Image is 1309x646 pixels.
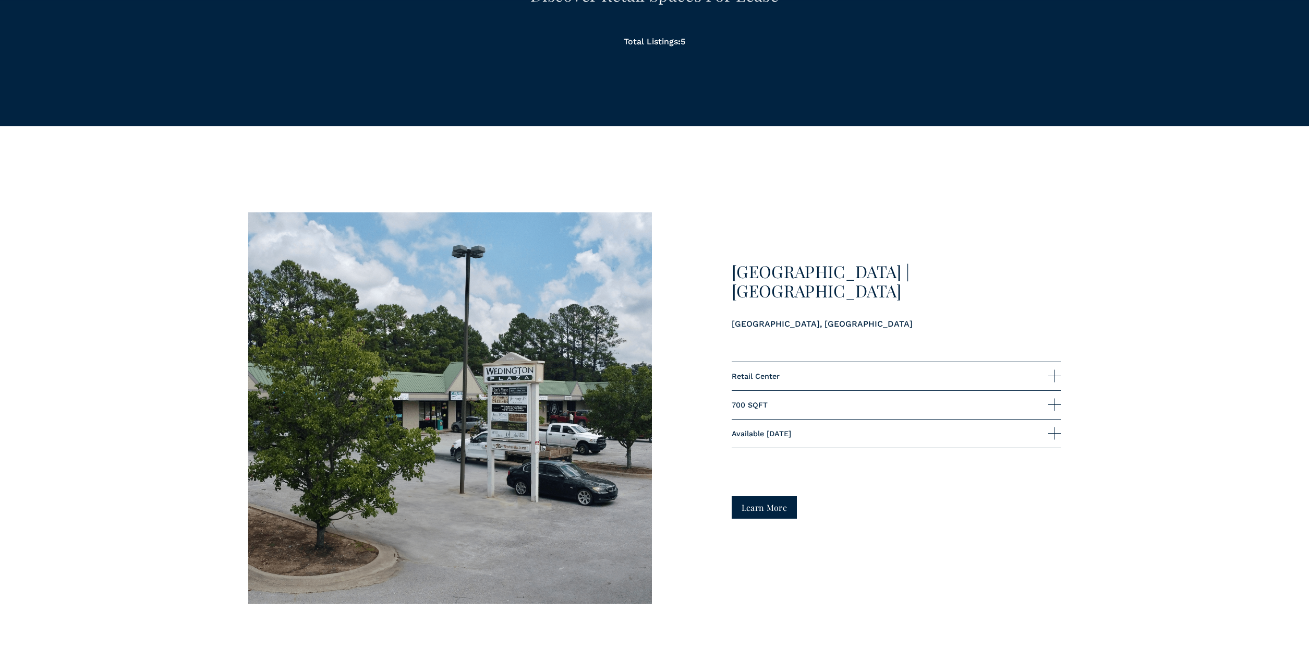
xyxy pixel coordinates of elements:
button: 700 SQFT [732,391,1061,419]
h3: [GEOGRAPHIC_DATA] | [GEOGRAPHIC_DATA] [732,262,1061,301]
strong: : [678,37,681,46]
p: [GEOGRAPHIC_DATA], [GEOGRAPHIC_DATA] [732,317,1061,331]
a: Learn More [732,496,797,519]
button: Retail Center [732,362,1061,390]
span: Available [DATE] [732,429,1048,438]
button: Available [DATE] [732,420,1061,448]
span: Retail Center [732,372,1048,380]
span: 700 SQFT [732,401,1048,409]
span: Total Listings 5 [624,37,685,46]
